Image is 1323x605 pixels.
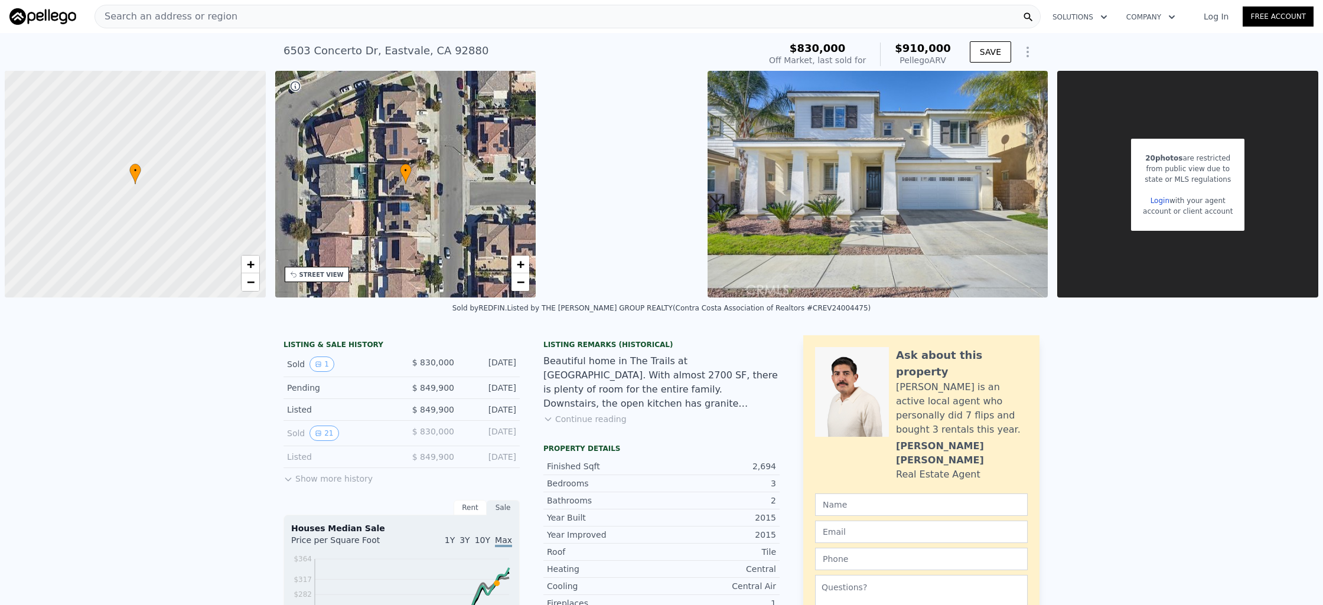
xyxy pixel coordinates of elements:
span: 10Y [475,535,490,545]
button: Continue reading [543,413,627,425]
div: Ask about this property [896,347,1028,380]
span: • [129,165,141,176]
span: $830,000 [790,42,846,54]
input: Phone [815,548,1028,570]
span: $910,000 [895,42,951,54]
div: 2,694 [661,460,776,472]
div: Price per Square Foot [291,534,402,553]
div: STREET VIEW [299,270,344,279]
div: [DATE] [464,426,516,441]
span: $ 830,000 [412,427,454,436]
a: Zoom in [511,256,529,273]
span: − [517,274,524,289]
div: Houses Median Sale [291,522,512,534]
div: Listing Remarks (Historical) [543,340,780,349]
div: [DATE] [464,357,516,372]
span: 3Y [460,535,470,545]
button: View historical data [309,357,334,372]
span: $ 849,900 [412,405,454,414]
div: Heating [547,563,661,575]
div: Listed [287,404,392,416]
div: LISTING & SALE HISTORY [283,340,520,352]
div: Central [661,563,776,575]
div: Rent [454,500,487,515]
span: with your agent [1169,197,1226,205]
div: Finished Sqft [547,460,661,472]
span: 20 photos [1145,154,1182,162]
div: Sold [287,426,392,441]
button: Show more history [283,468,373,485]
div: Listed [287,451,392,463]
div: Roof [547,546,661,558]
div: account or client account [1143,206,1233,217]
span: $ 830,000 [412,358,454,367]
button: View historical data [309,426,338,441]
div: [DATE] [464,451,516,463]
input: Email [815,521,1028,543]
a: Zoom in [242,256,259,273]
span: Search an address or region [95,9,237,24]
div: from public view due to [1143,163,1233,174]
span: Max [495,535,512,547]
div: Sold [287,357,392,372]
div: [PERSON_NAME] is an active local agent who personally did 7 flips and bought 3 rentals this year. [896,380,1028,437]
div: • [129,163,141,184]
button: Show Options [1016,40,1039,64]
span: 1Y [445,535,455,545]
div: Listed by THE [PERSON_NAME] GROUP REALTY (Contra Costa Association of Realtors #CREV24004475) [507,304,871,312]
div: Beautiful home in The Trails at [GEOGRAPHIC_DATA]. With almost 2700 SF, there is plenty of room f... [543,354,780,411]
div: 3 [661,478,776,489]
span: + [246,257,254,272]
span: + [517,257,524,272]
div: Year Improved [547,529,661,541]
div: Cooling [547,580,661,592]
div: Bedrooms [547,478,661,489]
button: SAVE [970,41,1011,63]
div: are restricted [1143,153,1233,163]
input: Name [815,493,1028,516]
div: 2 [661,495,776,506]
div: Pending [287,382,392,394]
span: • [400,165,412,176]
div: 6503 Concerto Dr , Eastvale , CA 92880 [283,42,488,59]
div: Tile [661,546,776,558]
div: Central Air [661,580,776,592]
img: Pellego [9,8,76,25]
div: Property details [543,444,780,453]
tspan: $364 [294,555,312,563]
div: Bathrooms [547,495,661,506]
div: Off Market, last sold for [769,54,866,66]
div: • [400,163,412,184]
span: − [246,274,254,289]
a: Log In [1190,11,1243,22]
div: state or MLS regulations [1143,174,1233,185]
div: [PERSON_NAME] [PERSON_NAME] [896,439,1028,467]
button: Company [1117,6,1185,28]
div: [DATE] [464,382,516,394]
a: Login [1151,197,1169,205]
div: [DATE] [464,404,516,416]
div: Sold by REDFIN . [452,304,507,312]
div: Year Built [547,512,661,524]
div: Pellego ARV [895,54,951,66]
button: Solutions [1043,6,1117,28]
tspan: $317 [294,575,312,584]
span: $ 849,900 [412,452,454,462]
tspan: $282 [294,590,312,599]
div: Sale [487,500,520,515]
span: $ 849,900 [412,383,454,393]
a: Free Account [1243,6,1314,27]
div: Real Estate Agent [896,467,980,482]
a: Zoom out [242,273,259,291]
img: Sale: 166106051 Parcel: 27494216 [708,71,1048,297]
a: Zoom out [511,273,529,291]
div: 2015 [661,529,776,541]
div: 2015 [661,512,776,524]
